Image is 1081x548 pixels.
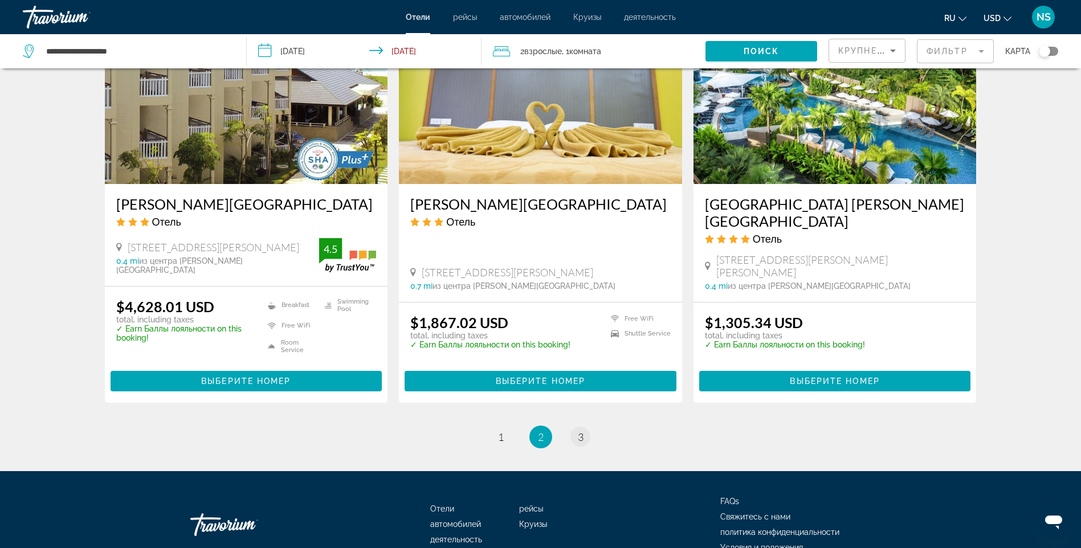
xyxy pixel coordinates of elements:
[519,520,547,529] a: Круизы
[262,318,319,333] li: Free WiFi
[430,504,454,513] a: Отели
[111,371,382,391] button: Выберите номер
[838,44,896,58] mat-select: Sort by
[116,215,377,228] div: 3 star Hotel
[524,47,562,56] span: Взрослые
[538,431,544,443] span: 2
[190,508,304,542] a: Travorium
[410,281,433,291] span: 0.7 mi
[699,373,971,386] a: Выберите номер
[1037,11,1051,23] span: NS
[319,242,342,256] div: 4.5
[1029,5,1058,29] button: User Menu
[605,329,671,339] li: Shuttle Service
[705,340,865,349] p: ✓ Earn Баллы лояльности on this booking!
[319,238,376,272] img: trustyou-badge.svg
[405,373,676,386] a: Выберите номер
[262,298,319,313] li: Breakfast
[1030,46,1058,56] button: Toggle map
[453,13,477,22] a: рейсы
[705,331,865,340] p: total, including taxes
[410,215,671,228] div: 3 star Hotel
[944,10,966,26] button: Change language
[624,13,676,22] a: деятельность
[116,195,377,212] a: [PERSON_NAME][GEOGRAPHIC_DATA]
[984,14,1001,23] span: USD
[410,340,570,349] p: ✓ Earn Баллы лояльности on this booking!
[728,281,911,291] span: из центра [PERSON_NAME][GEOGRAPHIC_DATA]
[716,253,965,279] span: [STREET_ADDRESS][PERSON_NAME][PERSON_NAME]
[405,371,676,391] button: Выберите номер
[247,34,482,68] button: Check-in date: Nov 1, 2025 Check-out date: Nov 11, 2025
[944,14,956,23] span: ru
[128,241,299,253] span: [STREET_ADDRESS][PERSON_NAME]
[519,504,543,513] a: рейсы
[790,377,879,386] span: Выберите номер
[1005,43,1030,59] span: карта
[984,10,1011,26] button: Change currency
[410,314,508,331] ins: $1,867.02 USD
[116,324,254,342] p: ✓ Earn Баллы лояльности on this booking!
[422,266,593,279] span: [STREET_ADDRESS][PERSON_NAME]
[111,373,382,386] a: Выберите номер
[562,43,601,59] span: , 1
[573,13,601,22] a: Круизы
[319,298,376,313] li: Swimming Pool
[838,46,977,55] span: Крупнейшие сбережения
[498,431,504,443] span: 1
[410,195,671,212] a: [PERSON_NAME][GEOGRAPHIC_DATA]
[496,377,585,386] span: Выберите номер
[520,43,562,59] span: 2
[201,377,291,386] span: Выберите номер
[105,2,388,184] img: Hotel image
[1035,502,1072,539] iframe: Кнопка запуска окна обмена сообщениями
[430,535,482,544] a: деятельность
[433,281,615,291] span: из центра [PERSON_NAME][GEOGRAPHIC_DATA]
[500,13,550,22] a: автомобилей
[705,195,965,230] a: [GEOGRAPHIC_DATA] [PERSON_NAME][GEOGRAPHIC_DATA]
[694,2,977,184] a: Hotel image
[262,339,319,354] li: Room Service
[917,39,994,64] button: Filter
[430,520,481,529] a: автомобилей
[152,215,181,228] span: Отель
[23,2,137,32] a: Travorium
[399,2,682,184] img: Hotel image
[406,13,430,22] a: Отели
[569,47,601,56] span: Комната
[116,315,254,324] p: total, including taxes
[705,314,803,331] ins: $1,305.34 USD
[753,232,782,245] span: Отель
[116,256,139,265] span: 0.4 mi
[482,34,705,68] button: Travelers: 2 adults, 0 children
[720,497,739,506] a: FAQs
[116,256,243,275] span: из центра [PERSON_NAME][GEOGRAPHIC_DATA]
[446,215,475,228] span: Отель
[744,47,780,56] span: Поиск
[116,298,214,315] ins: $4,628.01 USD
[705,41,817,62] button: Поиск
[699,371,971,391] button: Выберите номер
[720,527,839,537] a: политика конфиденциальности
[705,281,728,291] span: 0.4 mi
[578,431,584,443] span: 3
[720,512,790,521] a: Свяжитесь с нами
[105,426,977,448] nav: Pagination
